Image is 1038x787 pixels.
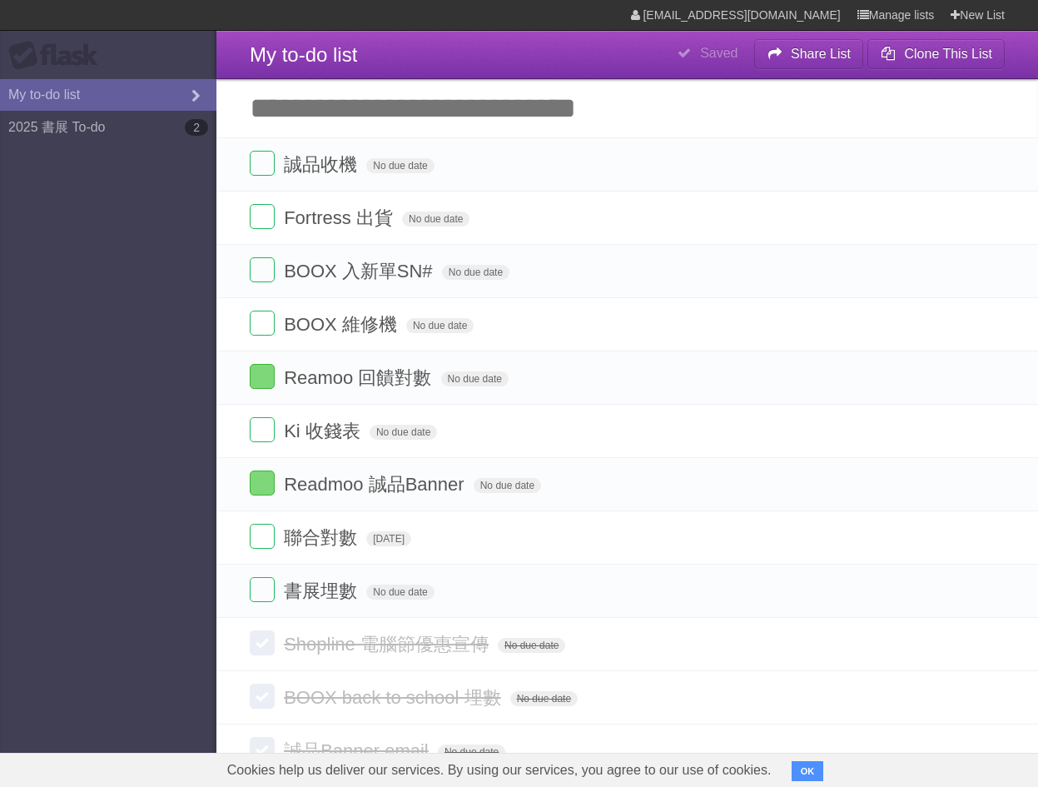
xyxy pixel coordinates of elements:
label: Done [250,471,275,496]
label: Done [250,737,275,762]
button: Share List [754,39,864,69]
span: Reamoo 回饋對數 [284,367,435,388]
b: Clone This List [904,47,992,61]
span: 書展埋數 [284,580,361,601]
span: My to-do list [250,43,357,66]
span: No due date [406,318,474,333]
label: Done [250,204,275,229]
b: Saved [700,46,738,60]
label: Done [250,630,275,655]
span: BOOX back to school 埋數 [284,687,504,708]
label: Done [250,311,275,336]
span: No due date [438,745,505,760]
b: Share List [791,47,851,61]
span: No due date [370,425,437,440]
label: Done [250,257,275,282]
span: BOOX 入新單SN# [284,261,436,281]
span: 誠品Banner email [284,740,433,761]
span: No due date [498,638,565,653]
span: [DATE] [366,531,411,546]
button: Clone This List [867,39,1005,69]
span: No due date [366,158,434,173]
span: Fortress 出貨 [284,207,397,228]
span: 聯合對數 [284,527,361,548]
label: Done [250,151,275,176]
span: No due date [510,691,578,706]
div: Flask [8,41,108,71]
span: Readmoo 誠品Banner [284,474,468,495]
span: No due date [402,212,469,227]
span: No due date [442,265,509,280]
button: OK [792,761,824,781]
span: Ki 收錢表 [284,421,365,441]
span: No due date [366,585,434,600]
label: Done [250,364,275,389]
b: 2 [185,119,208,136]
label: Done [250,524,275,549]
label: Done [250,577,275,602]
label: Done [250,417,275,442]
span: 誠品收機 [284,154,361,175]
span: No due date [441,371,509,386]
span: No due date [474,478,541,493]
label: Done [250,684,275,709]
span: Shopline 電腦節優惠宣傳 [284,634,493,655]
span: Cookies help us deliver our services. By using our services, you agree to our use of cookies. [211,754,788,787]
span: BOOX 維修機 [284,314,401,335]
